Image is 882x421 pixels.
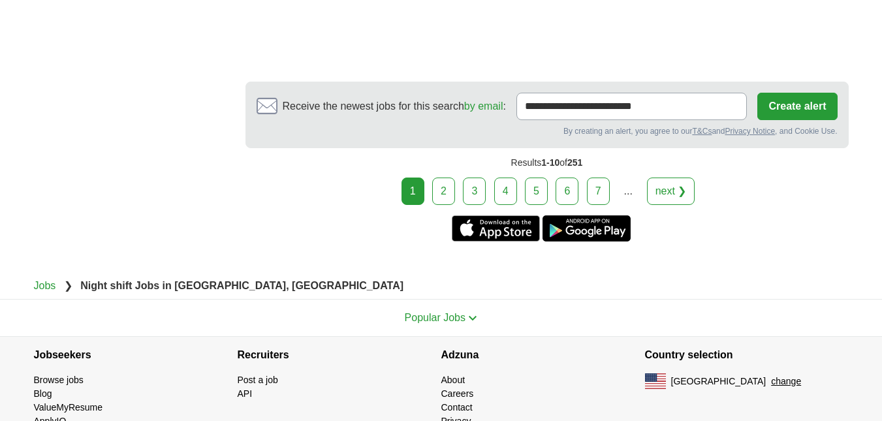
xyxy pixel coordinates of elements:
a: Post a job [238,375,278,385]
a: Privacy Notice [725,127,775,136]
h4: Country selection [645,337,849,373]
span: 251 [567,157,582,168]
a: 3 [463,178,486,205]
span: [GEOGRAPHIC_DATA] [671,375,766,388]
a: About [441,375,465,385]
a: Get the Android app [543,215,631,242]
a: 7 [587,178,610,205]
span: Popular Jobs [405,312,465,323]
a: 6 [556,178,578,205]
div: By creating an alert, you agree to our and , and Cookie Use. [257,125,838,137]
strong: Night shift Jobs in [GEOGRAPHIC_DATA], [GEOGRAPHIC_DATA] [80,280,403,291]
a: Careers [441,388,474,399]
a: ValueMyResume [34,402,103,413]
div: 1 [402,178,424,205]
div: ... [615,178,641,204]
a: next ❯ [647,178,695,205]
a: Blog [34,388,52,399]
a: by email [464,101,503,112]
a: Get the iPhone app [452,215,540,242]
a: 2 [432,178,455,205]
a: Contact [441,402,473,413]
div: Results of [245,148,849,178]
a: 5 [525,178,548,205]
a: Browse jobs [34,375,84,385]
a: 4 [494,178,517,205]
button: change [771,375,801,388]
a: T&Cs [692,127,712,136]
span: 1-10 [541,157,559,168]
span: ❯ [64,280,72,291]
img: US flag [645,373,666,389]
img: toggle icon [468,315,477,321]
a: Jobs [34,280,56,291]
span: Receive the newest jobs for this search : [283,99,506,114]
button: Create alert [757,93,837,120]
a: API [238,388,253,399]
